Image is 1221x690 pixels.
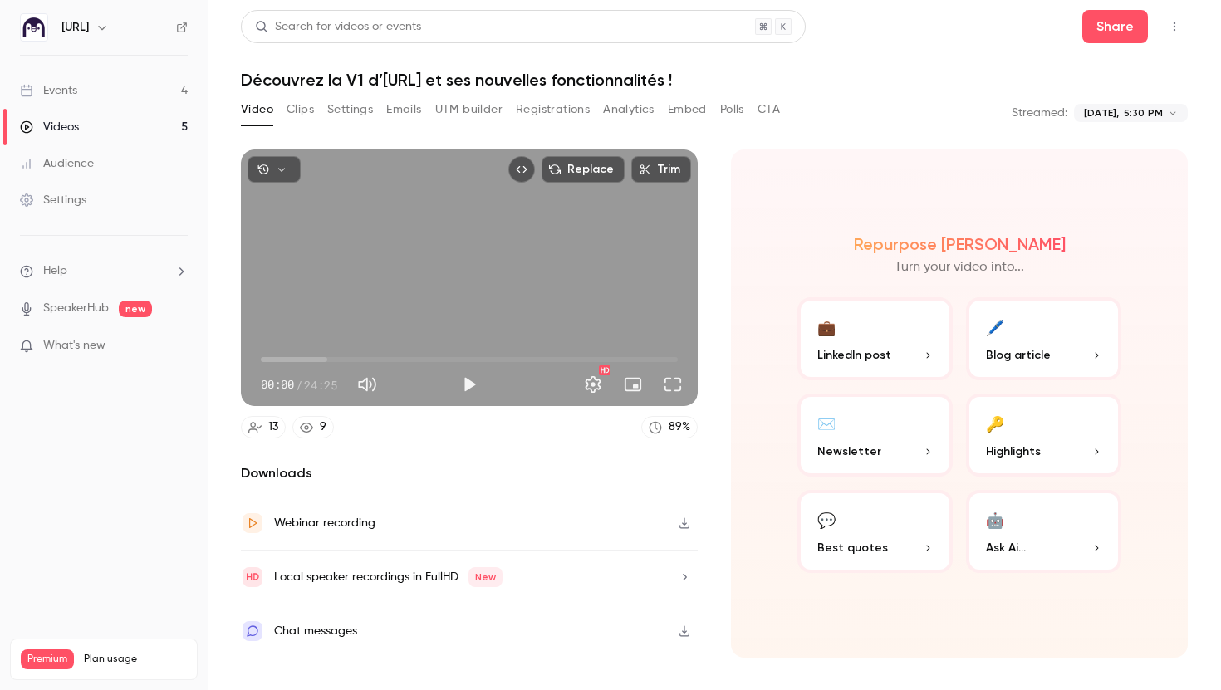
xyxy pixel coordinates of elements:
span: 5:30 PM [1124,105,1163,120]
div: Videos [20,119,79,135]
button: Registrations [516,96,590,123]
h2: Downloads [241,463,698,483]
div: 🔑 [986,410,1004,436]
button: Full screen [656,368,689,401]
h1: Découvrez la V1 d’[URL] et ses nouvelles fonctionnalités ! [241,70,1188,90]
span: 00:00 [261,376,294,394]
img: Ed.ai [21,14,47,41]
span: LinkedIn post [817,346,891,364]
div: Search for videos or events [255,18,421,36]
div: 9 [320,418,326,436]
iframe: Noticeable Trigger [168,339,188,354]
button: Video [241,96,273,123]
div: HD [599,365,610,375]
li: help-dropdown-opener [20,262,188,280]
div: 💼 [817,314,836,340]
div: 89 % [669,418,690,436]
button: Embed video [508,156,535,183]
div: 💬 [817,506,836,532]
div: Chat messages [274,621,357,641]
button: CTA [758,96,780,123]
span: Ask Ai... [986,539,1026,556]
span: [DATE], [1084,105,1119,120]
span: Highlights [986,443,1041,460]
button: Settings [327,96,373,123]
div: Audience [20,155,94,172]
button: 🖊️Blog article [966,297,1121,380]
h2: Repurpose [PERSON_NAME] [854,234,1066,254]
span: Blog article [986,346,1051,364]
span: Plan usage [84,653,187,666]
span: New [468,567,503,587]
div: Webinar recording [274,513,375,533]
a: SpeakerHub [43,300,109,317]
a: 13 [241,416,286,438]
div: ✉️ [817,410,836,436]
div: Settings [20,192,86,208]
span: new [119,301,152,317]
button: 💼LinkedIn post [797,297,953,380]
span: Premium [21,649,74,669]
button: Settings [576,368,610,401]
div: 00:00 [261,376,337,394]
button: Embed [668,96,707,123]
button: Mute [351,368,384,401]
button: 🔑Highlights [966,394,1121,477]
button: 🤖Ask Ai... [966,490,1121,573]
button: ✉️Newsletter [797,394,953,477]
div: Events [20,82,77,99]
h6: [URL] [61,19,89,36]
button: Top Bar Actions [1161,13,1188,40]
p: Streamed: [1012,105,1067,121]
div: 🖊️ [986,314,1004,340]
button: Trim [631,156,691,183]
button: Turn on miniplayer [616,368,650,401]
span: Best quotes [817,539,888,556]
div: 13 [268,418,278,436]
button: Play [453,368,486,401]
button: Clips [287,96,314,123]
button: Analytics [603,96,655,123]
span: Help [43,262,67,280]
button: UTM builder [435,96,503,123]
span: What's new [43,337,105,355]
button: Replace [542,156,625,183]
span: 24:25 [304,376,337,394]
a: 9 [292,416,334,438]
button: Emails [386,96,421,123]
span: / [296,376,302,394]
span: Newsletter [817,443,881,460]
button: Polls [720,96,744,123]
button: 💬Best quotes [797,490,953,573]
div: 🤖 [986,506,1004,532]
a: 89% [641,416,698,438]
p: Turn your video into... [895,257,1024,277]
div: Local speaker recordings in FullHD [274,567,503,587]
button: Share [1082,10,1148,43]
